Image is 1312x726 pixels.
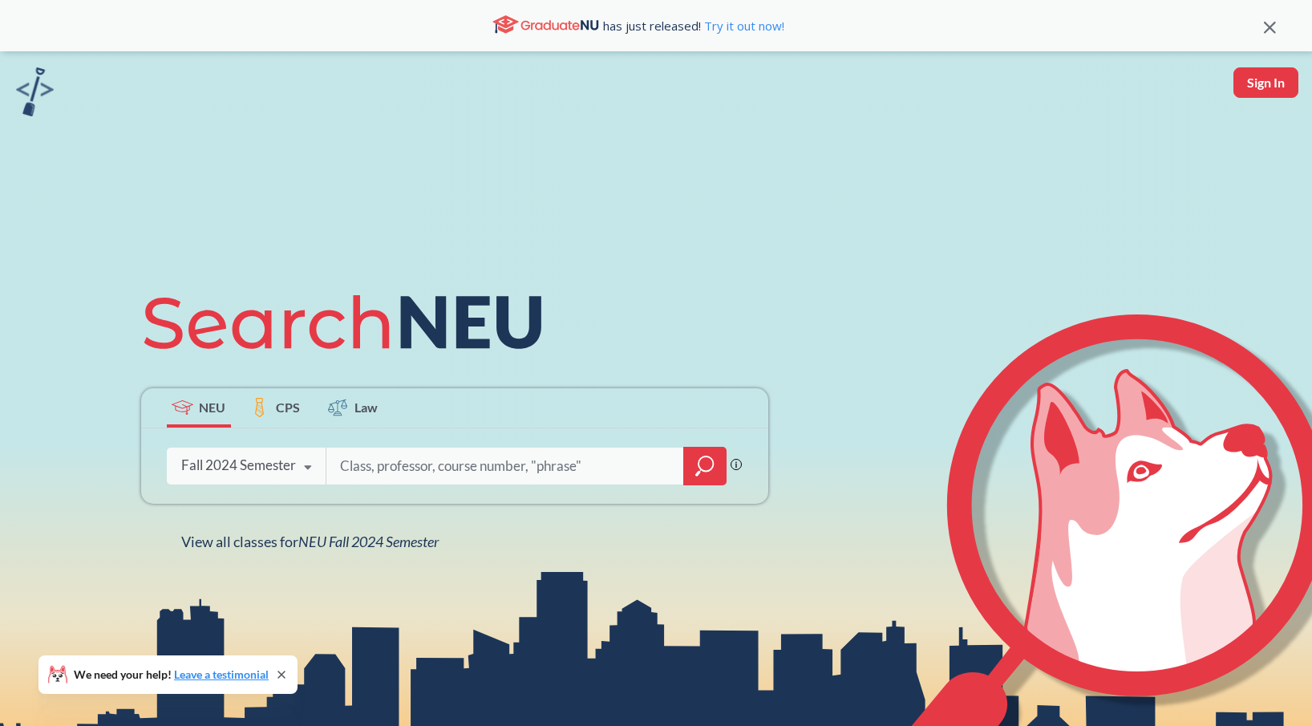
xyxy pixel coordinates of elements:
span: View all classes for [181,533,439,550]
svg: magnifying glass [695,455,715,477]
div: Fall 2024 Semester [181,456,296,474]
a: Try it out now! [701,18,784,34]
span: NEU [199,398,225,416]
img: sandbox logo [16,67,54,116]
span: has just released! [603,17,784,34]
input: Class, professor, course number, "phrase" [338,449,672,483]
a: Leave a testimonial [174,667,269,681]
span: Law [354,398,378,416]
span: NEU Fall 2024 Semester [298,533,439,550]
div: magnifying glass [683,447,727,485]
button: Sign In [1233,67,1298,98]
a: sandbox logo [16,67,54,121]
span: We need your help! [74,669,269,680]
span: CPS [276,398,300,416]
